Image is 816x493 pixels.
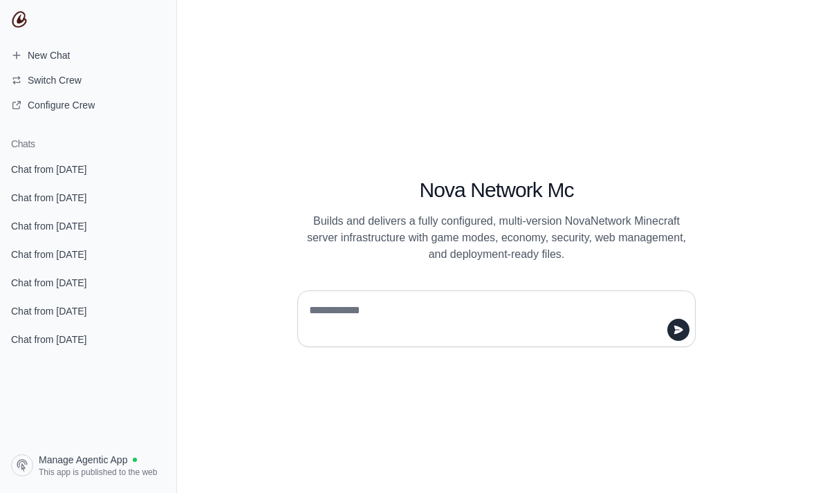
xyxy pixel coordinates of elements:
[11,248,86,261] span: Chat from [DATE]
[11,304,86,318] span: Chat from [DATE]
[297,178,696,203] h1: Nova Network Mc
[6,213,171,239] a: Chat from [DATE]
[6,156,171,182] a: Chat from [DATE]
[11,191,86,205] span: Chat from [DATE]
[11,11,28,28] img: CrewAI Logo
[39,467,157,478] span: This app is published to the web
[6,270,171,295] a: Chat from [DATE]
[39,453,127,467] span: Manage Agentic App
[6,298,171,324] a: Chat from [DATE]
[6,185,171,210] a: Chat from [DATE]
[11,162,86,176] span: Chat from [DATE]
[6,44,171,66] a: New Chat
[11,333,86,346] span: Chat from [DATE]
[6,449,171,482] a: Manage Agentic App This app is published to the web
[11,219,86,233] span: Chat from [DATE]
[6,241,171,267] a: Chat from [DATE]
[28,48,70,62] span: New Chat
[297,213,696,263] p: Builds and delivers a fully configured, multi-version NovaNetwork Minecraft server infrastructure...
[6,69,171,91] button: Switch Crew
[28,98,95,112] span: Configure Crew
[6,326,171,352] a: Chat from [DATE]
[28,73,82,87] span: Switch Crew
[11,276,86,290] span: Chat from [DATE]
[6,94,171,116] a: Configure Crew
